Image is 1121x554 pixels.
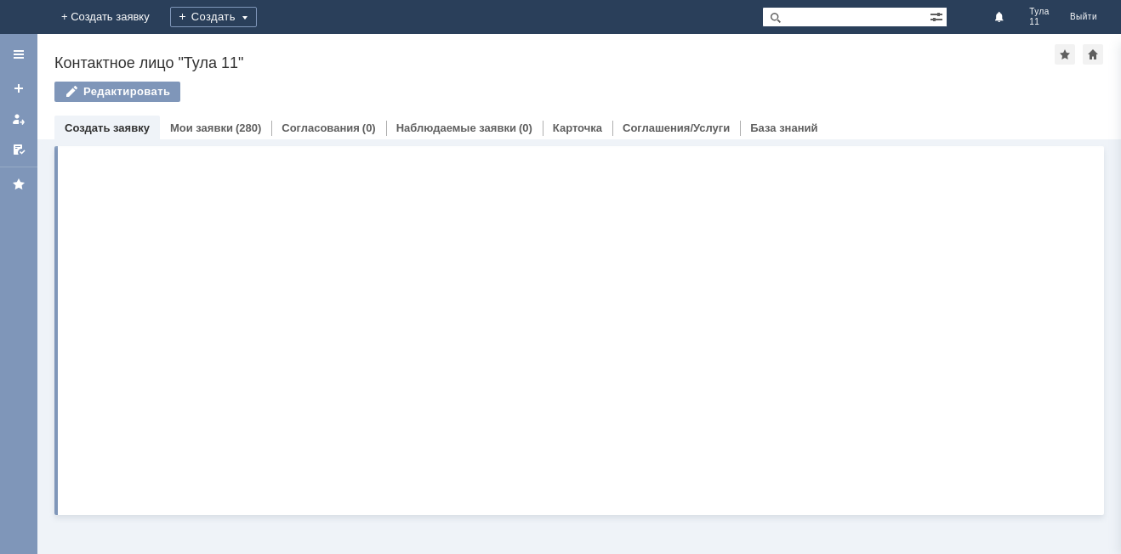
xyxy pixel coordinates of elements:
[396,122,516,134] a: Наблюдаемые заявки
[1055,44,1075,65] div: Добавить в избранное
[170,7,257,27] div: Создать
[5,136,32,163] a: Мои согласования
[1029,7,1050,17] span: Тула
[362,122,376,134] div: (0)
[1029,17,1050,27] span: 11
[553,122,602,134] a: Карточка
[282,122,360,134] a: Согласования
[1083,44,1103,65] div: Сделать домашней страницей
[170,122,233,134] a: Мои заявки
[236,122,261,134] div: (280)
[65,122,150,134] a: Создать заявку
[930,8,947,24] span: Расширенный поиск
[623,122,730,134] a: Соглашения/Услуги
[54,54,1055,71] div: Контактное лицо "Тула 11"
[750,122,817,134] a: База знаний
[519,122,532,134] div: (0)
[5,105,32,133] a: Мои заявки
[5,75,32,102] a: Создать заявку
